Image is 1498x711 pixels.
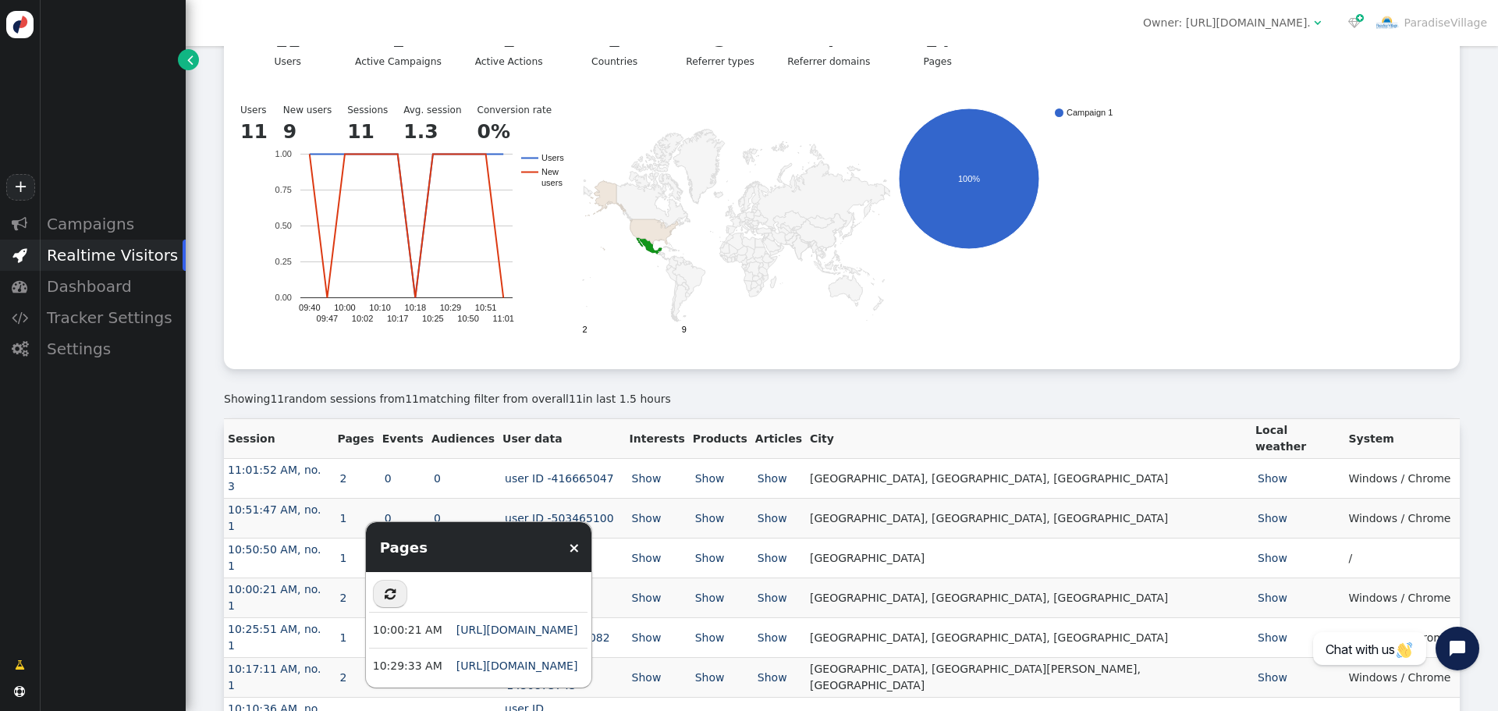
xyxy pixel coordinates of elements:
td: Users [240,103,283,117]
th: Local weather [1251,419,1344,459]
a: 1 [338,631,350,644]
svg: A chart. [578,108,890,343]
text: 9 [682,325,687,335]
text: 10:51 [475,304,497,313]
td: Conversion rate [477,103,567,117]
div: Users [249,27,326,69]
a: Show [693,631,727,644]
a: 10:17:11 AM, no. 1 [228,663,321,691]
th: User data [499,419,626,459]
a: Show [1255,552,1290,564]
td: [GEOGRAPHIC_DATA], [GEOGRAPHIC_DATA], [GEOGRAPHIC_DATA] [806,459,1251,499]
a: Show [1255,671,1290,684]
a: Show [1255,592,1290,604]
a: 1Active Actions [461,18,557,79]
a: Show [1255,512,1290,524]
b: 11 [240,120,268,143]
div: A chart. [235,108,578,343]
a: Show [630,472,664,485]
td: 10:29:33 AM [369,649,446,684]
div: Pages [899,27,976,69]
th: Events [378,419,428,459]
img: logo-icon.svg [6,11,34,38]
span: 11 [405,393,419,405]
a: Show [693,512,727,524]
a: 2 [338,592,350,604]
td: Windows / Chrome [1344,499,1460,539]
text: 09:40 [299,304,321,313]
a: 2Countries [566,18,662,79]
div: Pages [366,522,442,572]
td: / [1344,539,1460,578]
text: 100% [958,174,980,183]
a: 4Referrer domains [778,18,880,79]
a: Show [693,671,727,684]
td: [GEOGRAPHIC_DATA], [GEOGRAPHIC_DATA], [GEOGRAPHIC_DATA] [806,618,1251,658]
a: 11Users [240,18,335,79]
div: Tracker Settings [39,302,186,333]
a: Show [693,472,727,485]
td: [GEOGRAPHIC_DATA], [GEOGRAPHIC_DATA], [GEOGRAPHIC_DATA] [806,578,1251,618]
a: 1 [338,552,350,564]
td: Windows / Chrome [1344,618,1460,658]
td: Sessions [347,103,403,117]
a: 10:50:50 AM, no. 1 [228,543,321,572]
div: Active Campaigns [355,27,442,69]
td: 10:00:21 AM [369,613,446,649]
span:  [12,247,27,263]
text: 10:17 [387,315,409,324]
a:  [178,49,199,70]
div: Referrer domains [787,27,870,69]
a: 2 [338,472,350,485]
text: 2 [583,325,587,335]
th: Audiences [428,419,499,459]
a: 14Pages [889,18,985,79]
a: user ID -503465100 [502,512,616,524]
a: 10:51:47 AM, no. 1 [228,503,321,532]
text: Campaign 1 [1067,108,1113,118]
span:  [1348,17,1361,28]
a: 11:01:52 AM, no. 3 [228,464,321,492]
a: × [568,539,580,556]
span:  [12,341,28,357]
text: 10:50 [457,315,479,324]
a: Show [755,512,790,524]
text: 10:29 [440,304,462,313]
a: Show [755,472,790,485]
th: Products [689,419,751,459]
a:  [4,651,36,679]
th: Session [224,419,334,459]
span:  [12,279,27,294]
text: users [541,179,563,188]
span:  [1314,17,1321,28]
a: ParadiseVillage [1375,16,1487,29]
td: [GEOGRAPHIC_DATA], [GEOGRAPHIC_DATA], [GEOGRAPHIC_DATA] [806,499,1251,539]
a: 2 [338,671,350,684]
a: 0 [382,512,394,524]
td: Windows / Chrome [1344,459,1460,499]
a: Show [630,552,664,564]
td: New users [283,103,347,117]
a: 1 [338,512,350,524]
a: [URL][DOMAIN_NAME] [456,659,578,672]
td: Windows / Chrome [1344,578,1460,618]
text: 1.00 [275,150,292,159]
a: 0 [431,512,443,524]
th: City [806,419,1251,459]
text: 10:02 [352,315,374,324]
span:  [385,588,396,600]
text: Users [541,154,564,163]
a: 10:00:21 AM, no. 1 [228,583,321,612]
b: 9 [283,120,296,143]
th: System [1344,419,1460,459]
text: 0.25 [275,258,292,267]
svg: A chart. [896,108,1131,343]
a: 10:25:51 AM, no. 1 [228,623,321,652]
td: [GEOGRAPHIC_DATA], [GEOGRAPHIC_DATA][PERSON_NAME], [GEOGRAPHIC_DATA] [806,658,1251,698]
b: 1.3 [403,120,438,143]
a: Show [630,671,664,684]
th: Pages [334,419,378,459]
img: ACg8ocLosTS1YCac4nFyM6ZBln4pA7UMmGQNzC6CpOt16UAjeEms4Uw5=s96-c [1375,11,1400,36]
text: 0.50 [275,222,292,231]
text: 10:18 [405,304,427,313]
